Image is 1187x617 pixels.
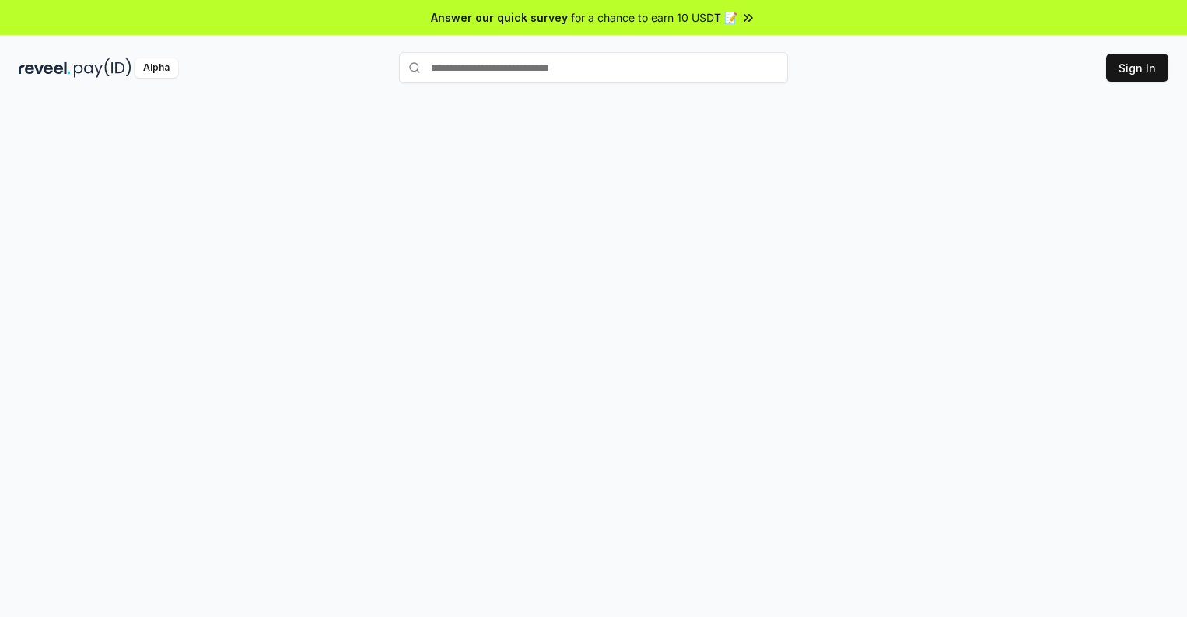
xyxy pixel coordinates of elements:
[19,58,71,78] img: reveel_dark
[135,58,178,78] div: Alpha
[431,9,568,26] span: Answer our quick survey
[1106,54,1168,82] button: Sign In
[571,9,737,26] span: for a chance to earn 10 USDT 📝
[74,58,131,78] img: pay_id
